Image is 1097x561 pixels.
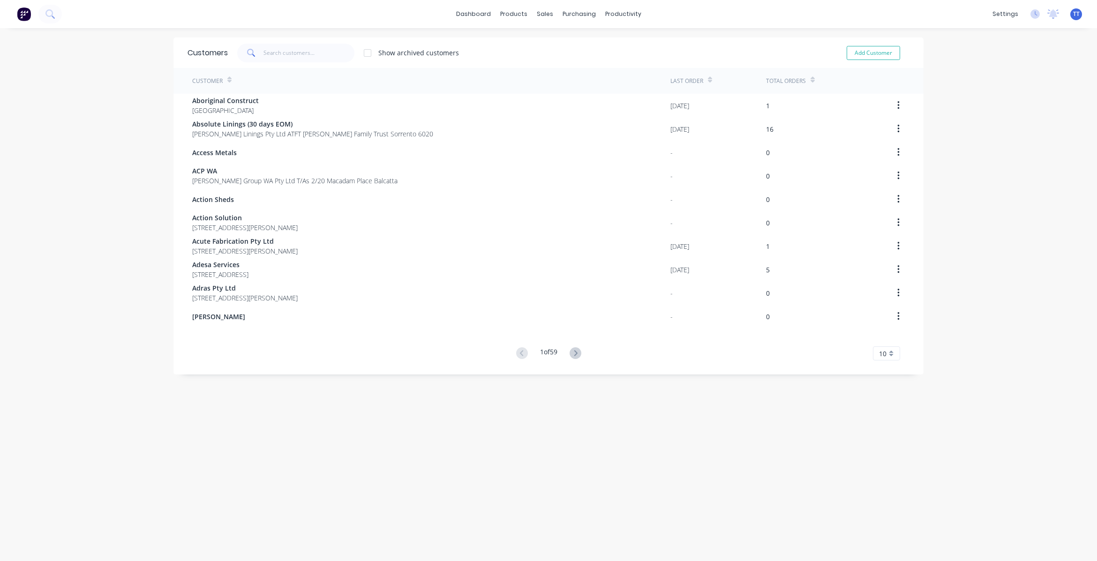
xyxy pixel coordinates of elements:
div: Total Orders [766,77,806,85]
span: [GEOGRAPHIC_DATA] [192,105,259,115]
div: purchasing [558,7,601,21]
span: Aboriginal Construct [192,96,259,105]
div: 0 [766,288,770,298]
span: Adesa Services [192,260,248,269]
div: 0 [766,148,770,157]
div: - [670,148,673,157]
div: Customers [188,47,228,59]
span: [PERSON_NAME] Linings Pty Ltd ATFT [PERSON_NAME] Family Trust Sorrento 6020 [192,129,433,139]
img: Factory [17,7,31,21]
span: [STREET_ADDRESS][PERSON_NAME] [192,246,298,256]
span: [STREET_ADDRESS] [192,269,248,279]
div: products [496,7,532,21]
div: - [670,288,673,298]
span: TT [1073,10,1080,18]
span: Access Metals [192,148,237,157]
span: [STREET_ADDRESS][PERSON_NAME] [192,223,298,232]
span: 10 [879,349,887,359]
div: 0 [766,194,770,204]
span: Action Solution [192,213,298,223]
span: [STREET_ADDRESS][PERSON_NAME] [192,293,298,303]
div: [DATE] [670,124,689,134]
div: productivity [601,7,646,21]
div: 0 [766,171,770,181]
div: - [670,218,673,228]
span: Action Sheds [192,194,234,204]
div: 0 [766,312,770,322]
input: Search customers... [263,44,355,62]
span: [PERSON_NAME] [192,312,245,322]
div: 1 of 59 [540,347,557,360]
div: [DATE] [670,265,689,275]
div: 1 [766,241,770,251]
div: 0 [766,218,770,228]
div: - [670,312,673,322]
div: - [670,171,673,181]
button: Add Customer [847,46,900,60]
span: Adras Pty Ltd [192,283,298,293]
div: 16 [766,124,774,134]
a: dashboard [451,7,496,21]
span: ACP WA [192,166,398,176]
span: Acute Fabrication Pty Ltd [192,236,298,246]
div: Last Order [670,77,703,85]
span: [PERSON_NAME] Group WA Pty Ltd T/As 2/20 Macadam Place Balcatta [192,176,398,186]
div: 5 [766,265,770,275]
div: settings [988,7,1023,21]
div: Customer [192,77,223,85]
div: sales [532,7,558,21]
span: Absolute Linings (30 days EOM) [192,119,433,129]
div: [DATE] [670,241,689,251]
div: 1 [766,101,770,111]
div: Show archived customers [378,48,459,58]
div: [DATE] [670,101,689,111]
div: - [670,194,673,204]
